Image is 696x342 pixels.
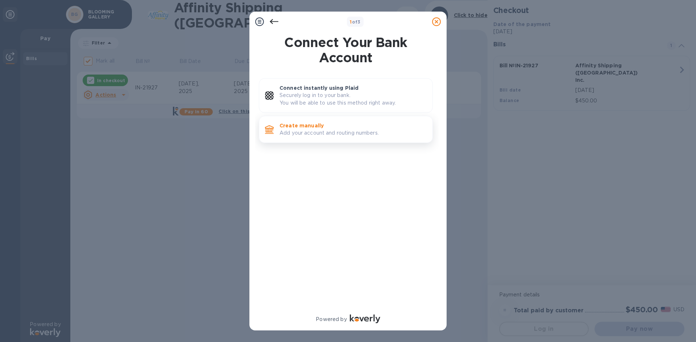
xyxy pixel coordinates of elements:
[316,316,347,323] p: Powered by
[279,92,427,107] p: Securely log in to your bank. You will be able to use this method right away.
[279,122,427,129] p: Create manually
[256,35,436,65] h1: Connect Your Bank Account
[279,84,427,92] p: Connect instantly using Plaid
[350,19,361,25] b: of 3
[350,19,352,25] span: 1
[279,129,427,137] p: Add your account and routing numbers.
[350,314,380,323] img: Logo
